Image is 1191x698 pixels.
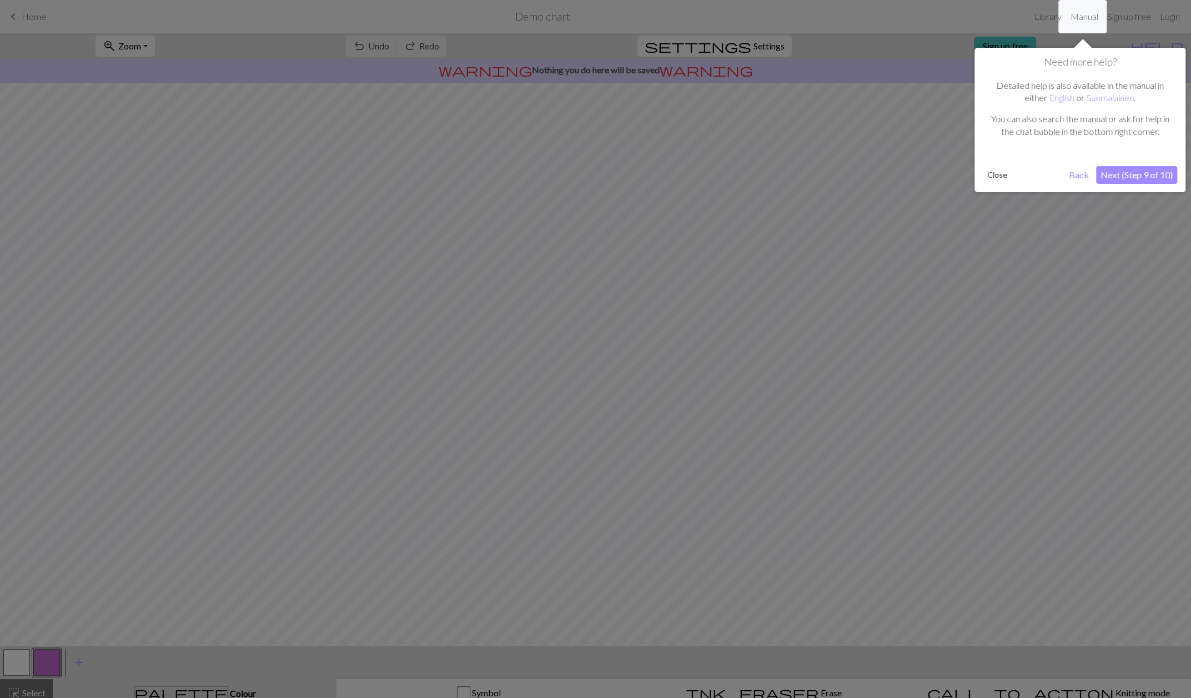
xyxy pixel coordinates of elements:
p: You can also search the manual or ask for help in the chat bubble in the bottom right corner. [988,113,1172,138]
a: Suomalainen [1086,92,1134,103]
div: Need more help? [974,48,1185,192]
button: Next (Step 9 of 10) [1096,166,1177,184]
h1: Need more help? [983,56,1177,68]
button: Close [983,167,1012,183]
button: Back [1064,166,1093,184]
p: Detailed help is also available in the manual in either or . [988,79,1172,104]
a: English [1049,92,1074,103]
